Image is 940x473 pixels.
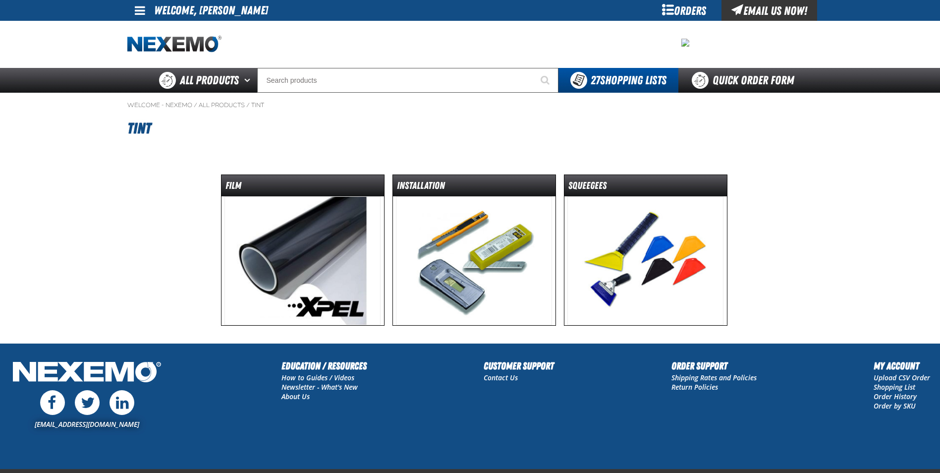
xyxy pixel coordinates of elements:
img: Film [224,196,381,325]
a: Home [127,36,221,53]
a: Upload CSV Order [874,373,930,382]
a: Order History [874,392,917,401]
h2: My Account [874,358,930,373]
span: / [194,101,197,109]
a: How to Guides / Videos [281,373,354,382]
strong: 27 [591,73,600,87]
span: / [246,101,250,109]
span: All Products [180,71,239,89]
img: Nexemo Logo [10,358,164,388]
dt: Installation [393,179,555,196]
a: Shopping List [874,382,915,392]
a: Film [221,175,385,326]
h2: Customer Support [484,358,554,373]
img: Nexemo logo [127,36,221,53]
img: 30f62db305f4ced946dbffb2f45f5249.jpeg [681,39,689,47]
a: Quick Order Form [678,68,813,93]
h2: Education / Resources [281,358,367,373]
h1: Tint [127,115,813,142]
a: Squeegees [564,175,727,326]
a: Welcome - Nexemo [127,101,192,109]
dt: Film [221,179,384,196]
a: Contact Us [484,373,518,382]
a: Newsletter - What's New [281,382,358,392]
img: Squeegees [567,196,723,325]
a: Installation [392,175,556,326]
button: You have 27 Shopping Lists. Open to view details [558,68,678,93]
a: About Us [281,392,310,401]
input: Search [257,68,558,93]
a: Order by SKU [874,401,916,411]
button: Open All Products pages [241,68,257,93]
a: Shipping Rates and Policies [671,373,757,382]
a: Tint [251,101,264,109]
a: Return Policies [671,382,718,392]
nav: Breadcrumbs [127,101,813,109]
dt: Squeegees [564,179,727,196]
h2: Order Support [671,358,757,373]
button: Start Searching [534,68,558,93]
span: Shopping Lists [591,73,666,87]
a: All Products [199,101,245,109]
img: Installation [396,196,552,325]
a: [EMAIL_ADDRESS][DOMAIN_NAME] [35,419,139,429]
